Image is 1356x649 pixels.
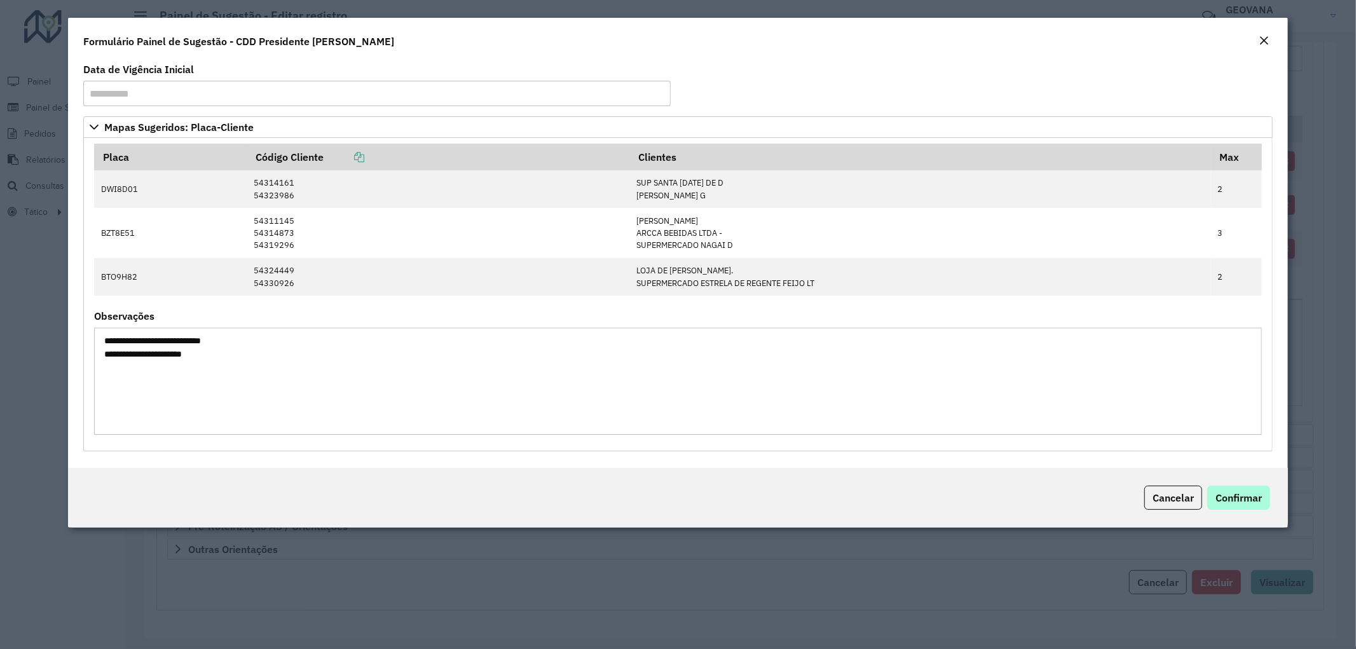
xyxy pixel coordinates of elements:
span: Confirmar [1216,491,1262,504]
td: LOJA DE [PERSON_NAME]. SUPERMERCADO ESTRELA DE REGENTE FEIJO LT [630,258,1211,296]
td: SUP SANTA [DATE] DE D [PERSON_NAME] G [630,170,1211,208]
td: 54311145 54314873 54319296 [247,208,630,258]
label: Data de Vigência Inicial [83,62,194,77]
td: 2 [1211,258,1262,296]
td: DWI8D01 [94,170,247,208]
td: [PERSON_NAME] ARCCA BEBIDAS LTDA - SUPERMERCADO NAGAI D [630,208,1211,258]
h4: Formulário Painel de Sugestão - CDD Presidente [PERSON_NAME] [83,34,394,49]
th: Max [1211,144,1262,170]
span: Mapas Sugeridos: Placa-Cliente [104,122,254,132]
button: Close [1255,33,1273,50]
td: 2 [1211,170,1262,208]
button: Confirmar [1207,486,1270,510]
th: Código Cliente [247,144,630,170]
div: Mapas Sugeridos: Placa-Cliente [83,138,1273,451]
td: 3 [1211,208,1262,258]
td: BZT8E51 [94,208,247,258]
td: 54314161 54323986 [247,170,630,208]
label: Observações [94,308,154,324]
a: Mapas Sugeridos: Placa-Cliente [83,116,1273,138]
em: Fechar [1259,36,1269,46]
td: BTO9H82 [94,258,247,296]
th: Placa [94,144,247,170]
button: Cancelar [1144,486,1202,510]
a: Copiar [324,151,364,163]
span: Cancelar [1153,491,1194,504]
th: Clientes [630,144,1211,170]
td: 54324449 54330926 [247,258,630,296]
